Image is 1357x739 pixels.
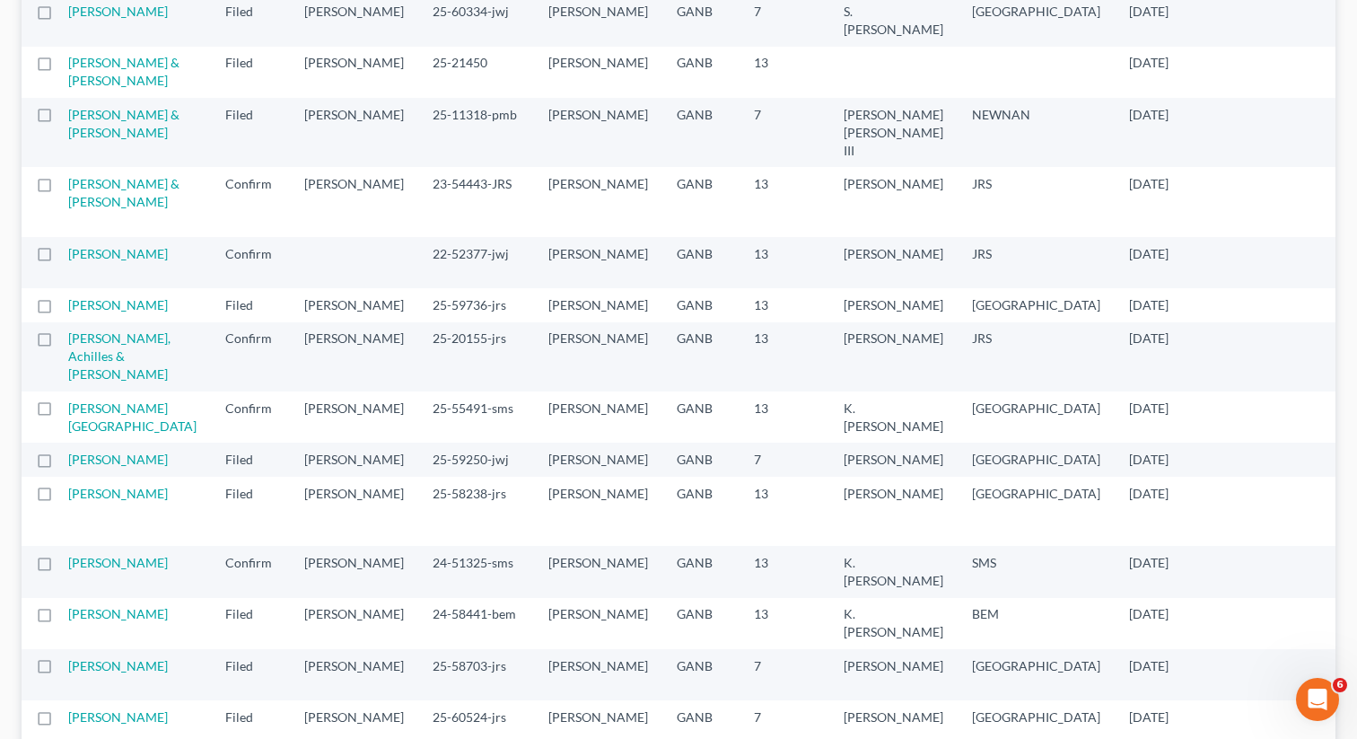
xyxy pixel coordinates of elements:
[662,322,740,391] td: GANB
[662,443,740,476] td: GANB
[290,167,418,236] td: [PERSON_NAME]
[418,47,534,98] td: 25-21450
[290,443,418,476] td: [PERSON_NAME]
[1115,322,1219,391] td: [DATE]
[534,443,662,476] td: [PERSON_NAME]
[534,288,662,321] td: [PERSON_NAME]
[534,477,662,546] td: [PERSON_NAME]
[740,391,829,443] td: 13
[958,477,1115,546] td: [GEOGRAPHIC_DATA]
[211,598,290,649] td: Filed
[662,391,740,443] td: GANB
[534,237,662,288] td: [PERSON_NAME]
[1115,98,1219,167] td: [DATE]
[662,598,740,649] td: GANB
[829,237,958,288] td: [PERSON_NAME]
[662,477,740,546] td: GANB
[1333,678,1347,692] span: 6
[418,288,534,321] td: 25-59736-jrs
[1115,598,1219,649] td: [DATE]
[662,237,740,288] td: GANB
[418,443,534,476] td: 25-59250-jwj
[68,55,179,88] a: [PERSON_NAME] & [PERSON_NAME]
[68,709,168,725] a: [PERSON_NAME]
[829,391,958,443] td: K. [PERSON_NAME]
[211,649,290,700] td: Filed
[418,598,534,649] td: 24-58441-bem
[211,237,290,288] td: Confirm
[290,322,418,391] td: [PERSON_NAME]
[68,246,168,261] a: [PERSON_NAME]
[958,546,1115,597] td: SMS
[211,288,290,321] td: Filed
[740,649,829,700] td: 7
[68,297,168,312] a: [PERSON_NAME]
[418,391,534,443] td: 25-55491-sms
[1115,391,1219,443] td: [DATE]
[211,47,290,98] td: Filed
[829,288,958,321] td: [PERSON_NAME]
[1296,678,1339,721] iframe: Intercom live chat
[211,443,290,476] td: Filed
[418,546,534,597] td: 24-51325-sms
[740,47,829,98] td: 13
[290,98,418,167] td: [PERSON_NAME]
[68,486,168,501] a: [PERSON_NAME]
[534,47,662,98] td: [PERSON_NAME]
[211,322,290,391] td: Confirm
[534,98,662,167] td: [PERSON_NAME]
[290,477,418,546] td: [PERSON_NAME]
[1115,546,1219,597] td: [DATE]
[829,167,958,236] td: [PERSON_NAME]
[1115,477,1219,546] td: [DATE]
[418,237,534,288] td: 22-52377-jwj
[829,598,958,649] td: K. [PERSON_NAME]
[534,598,662,649] td: [PERSON_NAME]
[68,658,168,673] a: [PERSON_NAME]
[68,107,179,140] a: [PERSON_NAME] & [PERSON_NAME]
[68,176,179,209] a: [PERSON_NAME] & [PERSON_NAME]
[418,649,534,700] td: 25-58703-jrs
[662,47,740,98] td: GANB
[211,167,290,236] td: Confirm
[662,649,740,700] td: GANB
[68,4,168,19] a: [PERSON_NAME]
[290,598,418,649] td: [PERSON_NAME]
[740,167,829,236] td: 13
[958,598,1115,649] td: BEM
[740,288,829,321] td: 13
[958,167,1115,236] td: JRS
[418,477,534,546] td: 25-58238-jrs
[534,391,662,443] td: [PERSON_NAME]
[534,167,662,236] td: [PERSON_NAME]
[740,477,829,546] td: 13
[740,443,829,476] td: 7
[740,598,829,649] td: 13
[662,288,740,321] td: GANB
[958,322,1115,391] td: JRS
[958,288,1115,321] td: [GEOGRAPHIC_DATA]
[1115,288,1219,321] td: [DATE]
[534,322,662,391] td: [PERSON_NAME]
[211,98,290,167] td: Filed
[68,606,168,621] a: [PERSON_NAME]
[68,555,168,570] a: [PERSON_NAME]
[958,98,1115,167] td: NEWNAN
[1115,443,1219,476] td: [DATE]
[68,330,171,382] a: [PERSON_NAME], Achilles & [PERSON_NAME]
[418,322,534,391] td: 25-20155-jrs
[534,649,662,700] td: [PERSON_NAME]
[958,649,1115,700] td: [GEOGRAPHIC_DATA]
[829,98,958,167] td: [PERSON_NAME] [PERSON_NAME] III
[829,322,958,391] td: [PERSON_NAME]
[211,477,290,546] td: Filed
[958,237,1115,288] td: JRS
[534,546,662,597] td: [PERSON_NAME]
[662,98,740,167] td: GANB
[418,98,534,167] td: 25-11318-pmb
[290,546,418,597] td: [PERSON_NAME]
[418,167,534,236] td: 23-54443-JRS
[829,649,958,700] td: [PERSON_NAME]
[662,546,740,597] td: GANB
[68,400,197,434] a: [PERSON_NAME][GEOGRAPHIC_DATA]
